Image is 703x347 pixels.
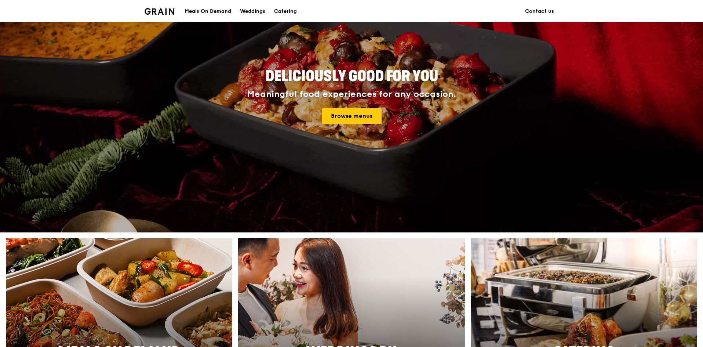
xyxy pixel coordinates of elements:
[270,0,301,22] a: Catering
[236,0,270,22] a: Weddings
[274,0,297,22] div: Catering
[185,0,231,22] div: Meals On Demand
[521,0,558,22] a: Contact us
[145,8,174,15] img: Grain
[240,0,265,22] div: Weddings
[265,68,438,85] span: Deliciously good for you
[322,108,382,124] a: Browse menus
[219,89,484,100] div: Meaningful food experiences for any occasion.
